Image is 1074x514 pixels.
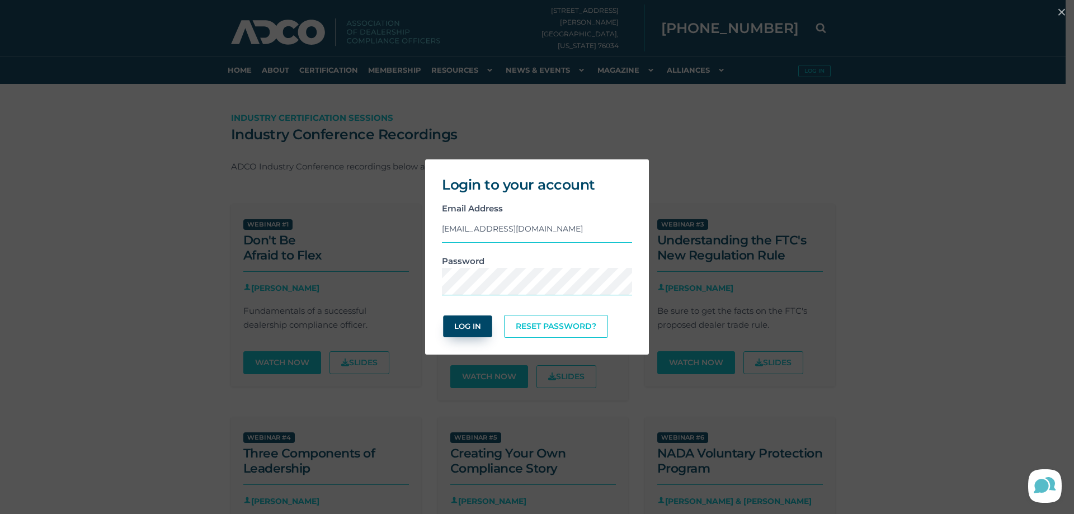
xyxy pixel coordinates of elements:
iframe: Lucky Orange Messenger [1012,447,1074,514]
h2: Login to your account [442,176,632,193]
strong: Email Address [442,203,503,214]
button: Log In [443,315,492,337]
strong: Password [442,256,484,266]
a: Reset Password? [504,315,608,338]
